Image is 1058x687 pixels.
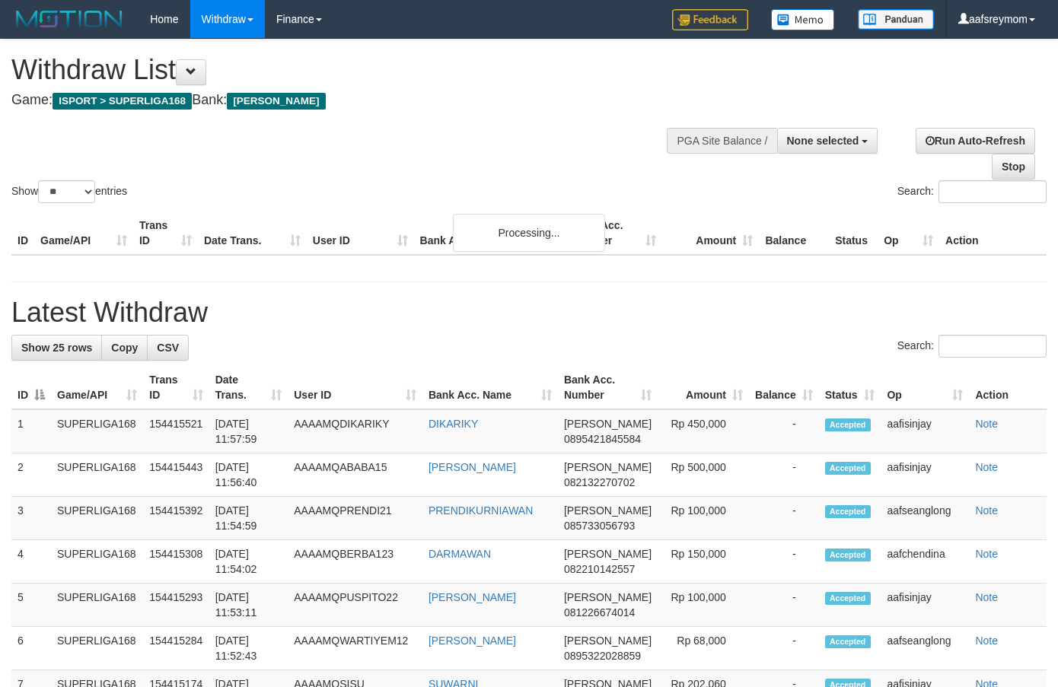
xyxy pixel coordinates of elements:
td: 154415392 [143,497,209,540]
td: aafisinjay [881,453,969,497]
th: Balance: activate to sort column ascending [749,366,819,409]
span: Copy 082210142557 to clipboard [564,563,635,575]
span: [PERSON_NAME] [564,418,652,430]
th: Action [939,212,1047,255]
th: User ID [307,212,414,255]
th: Date Trans. [198,212,307,255]
td: Rp 100,000 [658,497,749,540]
td: 1 [11,409,51,453]
td: aafseanglong [881,497,969,540]
td: Rp 150,000 [658,540,749,584]
th: Status: activate to sort column ascending [819,366,881,409]
td: 154415308 [143,540,209,584]
td: [DATE] 11:54:59 [209,497,288,540]
td: AAAAMQPUSPITO22 [288,584,422,627]
span: [PERSON_NAME] [564,461,652,473]
span: [PERSON_NAME] [564,635,652,647]
span: CSV [157,342,179,354]
a: Note [975,548,998,560]
th: Date Trans.: activate to sort column ascending [209,366,288,409]
th: Trans ID: activate to sort column ascending [143,366,209,409]
div: Processing... [453,214,605,252]
a: Stop [992,154,1035,180]
td: 5 [11,584,51,627]
td: 154415443 [143,453,209,497]
td: aafchendina [881,540,969,584]
th: ID: activate to sort column descending [11,366,51,409]
span: [PERSON_NAME] [564,548,652,560]
span: [PERSON_NAME] [564,504,652,517]
td: aafseanglong [881,627,969,670]
td: AAAAMQDIKARIKY [288,409,422,453]
td: SUPERLIGA168 [51,584,143,627]
td: AAAAMQBERBA123 [288,540,422,584]
img: panduan.png [858,9,934,30]
span: Accepted [825,635,871,648]
td: 4 [11,540,51,584]
th: Trans ID [133,212,198,255]
td: [DATE] 11:54:02 [209,540,288,584]
th: Game/API [34,212,133,255]
td: - [749,627,819,670]
span: Copy 0895322028859 to clipboard [564,650,641,662]
a: Run Auto-Refresh [916,128,1035,154]
th: Amount: activate to sort column ascending [658,366,749,409]
th: Amount [662,212,759,255]
img: Button%20Memo.svg [771,9,835,30]
td: Rp 68,000 [658,627,749,670]
td: - [749,453,819,497]
span: Show 25 rows [21,342,92,354]
td: 2 [11,453,51,497]
h4: Game: Bank: [11,93,690,108]
a: DIKARIKY [429,418,478,430]
td: 154415521 [143,409,209,453]
a: [PERSON_NAME] [429,635,516,647]
td: aafisinjay [881,409,969,453]
div: PGA Site Balance / [667,128,776,154]
td: Rp 500,000 [658,453,749,497]
th: Bank Acc. Name: activate to sort column ascending [422,366,558,409]
span: Accepted [825,418,871,431]
span: Accepted [825,505,871,518]
a: Note [975,461,998,473]
th: Bank Acc. Name [414,212,566,255]
span: ISPORT > SUPERLIGA168 [53,93,192,110]
td: 154415284 [143,627,209,670]
label: Search: [897,180,1047,203]
th: Action [969,366,1047,409]
span: Copy 082132270702 to clipboard [564,476,635,488]
td: AAAAMQPRENDI21 [288,497,422,540]
a: DARMAWAN [429,548,491,560]
td: - [749,584,819,627]
input: Search: [938,335,1047,358]
td: SUPERLIGA168 [51,627,143,670]
span: [PERSON_NAME] [564,591,652,603]
span: Copy [111,342,138,354]
select: Showentries [38,180,95,203]
a: Show 25 rows [11,335,102,361]
td: [DATE] 11:53:11 [209,584,288,627]
h1: Latest Withdraw [11,297,1047,328]
a: PRENDIKURNIAWAN [429,504,533,517]
a: Note [975,635,998,647]
th: User ID: activate to sort column ascending [288,366,422,409]
td: SUPERLIGA168 [51,540,143,584]
a: Note [975,591,998,603]
span: Accepted [825,462,871,475]
span: Copy 085733056793 to clipboard [564,520,635,532]
td: - [749,409,819,453]
a: [PERSON_NAME] [429,461,516,473]
th: Op: activate to sort column ascending [881,366,969,409]
td: [DATE] 11:57:59 [209,409,288,453]
span: [PERSON_NAME] [227,93,325,110]
label: Show entries [11,180,127,203]
img: MOTION_logo.png [11,8,127,30]
button: None selected [777,128,878,154]
a: CSV [147,335,189,361]
th: Balance [759,212,829,255]
span: Accepted [825,549,871,561]
td: 6 [11,627,51,670]
a: Note [975,418,998,430]
span: Copy 0895421845584 to clipboard [564,433,641,445]
td: Rp 450,000 [658,409,749,453]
